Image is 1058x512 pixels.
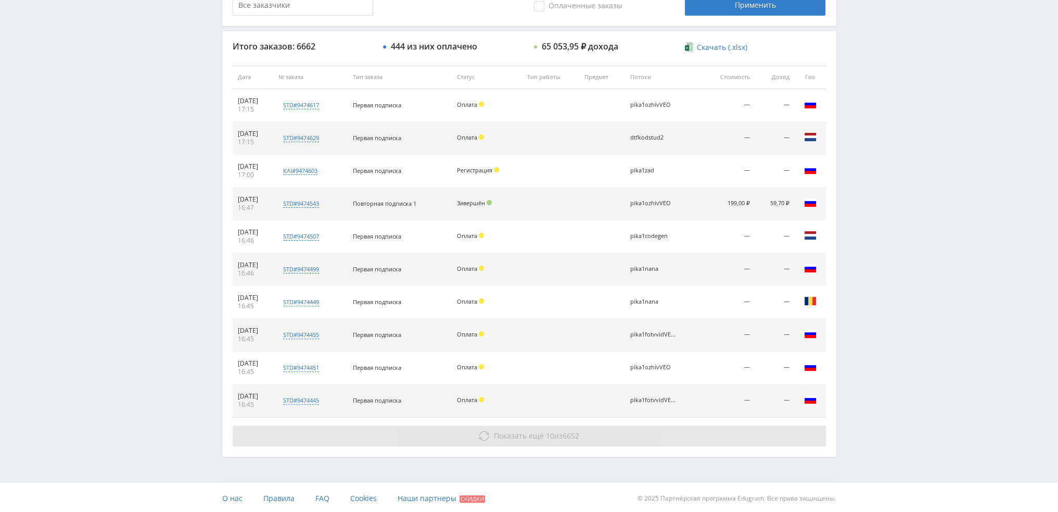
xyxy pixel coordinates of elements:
th: Потоки [625,66,702,89]
div: [DATE] [238,130,269,138]
span: Холд [479,102,484,107]
span: Оплата [457,133,477,141]
td: — [702,384,755,417]
div: dtfkodstud2 [630,134,677,141]
div: [DATE] [238,195,269,204]
span: Холд [479,298,484,304]
div: [DATE] [238,327,269,335]
div: pika1fotvvidVEO3 [630,331,677,338]
span: Первая подписка [353,298,401,306]
th: Предмет [579,66,625,89]
span: Первая подписка [353,167,401,174]
span: Оплата [457,363,477,371]
span: Наши партнеры [398,493,456,503]
span: Оплата [457,101,477,108]
div: [DATE] [238,359,269,368]
span: Оплата [457,297,477,305]
div: std#9474499 [283,265,319,273]
div: std#9474451 [283,364,319,372]
span: Оплата [457,396,477,404]
img: rus.png [804,393,817,406]
div: pika1ozhivVEO [630,200,677,207]
span: Регистрация [457,166,492,174]
span: Холд [479,397,484,402]
td: — [702,253,755,286]
a: Скачать (.xlsx) [685,42,747,53]
span: FAQ [315,493,329,503]
span: Cookies [350,493,377,503]
div: pika1ozhivVEO [630,364,677,371]
td: — [755,89,794,122]
img: rus.png [804,262,817,274]
div: pika1zad [630,167,677,174]
th: Статус [452,66,522,89]
button: Показать ещё 10из6652 [233,426,826,446]
div: 16:46 [238,236,269,245]
th: Стоимость [702,66,755,89]
span: 10 [546,431,554,441]
div: Итого заказов: 6662 [233,42,373,51]
div: std#9474629 [283,134,319,142]
span: Холд [479,331,484,336]
div: [DATE] [238,97,269,105]
img: rus.png [804,196,817,209]
div: 16:46 [238,269,269,278]
div: 17:00 [238,171,269,179]
div: [DATE] [238,261,269,269]
span: Первая подписка [353,232,401,240]
td: — [755,122,794,155]
td: — [755,384,794,417]
td: 199,00 ₽ [702,188,755,220]
th: Тип работы [521,66,579,89]
div: 16:45 [238,335,269,343]
span: Холд [479,364,484,369]
div: pika1nana [630,298,677,305]
span: Оплата [457,265,477,272]
span: Холд [479,134,484,140]
span: Оплаченные заказы [534,1,622,11]
img: rus.png [804,328,817,340]
span: Скидки [460,495,485,503]
td: — [755,352,794,384]
div: std#9474449 [283,298,319,306]
img: nld.png [804,229,817,242]
th: № заказа [273,66,348,89]
div: [DATE] [238,163,269,171]
td: — [702,319,755,352]
span: Холд [479,266,484,271]
span: Первая подписка [353,396,401,404]
span: Оплата [457,232,477,240]
span: Холд [494,167,499,172]
td: 59,70 ₽ [755,188,794,220]
div: std#9474507 [283,232,319,241]
img: rus.png [804,360,817,373]
th: Дата [233,66,274,89]
th: Доход [755,66,794,89]
span: Показать ещё [494,431,544,441]
span: Правила [263,493,295,503]
img: rou.png [804,295,817,307]
span: Первая подписка [353,134,401,142]
div: 16:45 [238,368,269,376]
span: Первая подписка [353,265,401,273]
div: std#9474617 [283,101,319,109]
div: pika1codegen [630,233,677,240]
th: Гео [795,66,826,89]
div: [DATE] [238,392,269,401]
span: О нас [222,493,243,503]
div: [DATE] [238,294,269,302]
span: Первая подписка [353,331,401,339]
td: — [755,253,794,286]
td: — [755,220,794,253]
img: rus.png [804,98,817,110]
td: — [702,286,755,319]
div: std#9474455 [283,331,319,339]
div: 65 053,95 ₽ дохода [542,42,618,51]
span: Завершён [457,199,485,207]
span: 6652 [563,431,579,441]
div: 16:47 [238,204,269,212]
td: — [755,155,794,188]
div: 444 из них оплачено [391,42,477,51]
td: — [702,352,755,384]
div: pika1nana [630,266,677,272]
